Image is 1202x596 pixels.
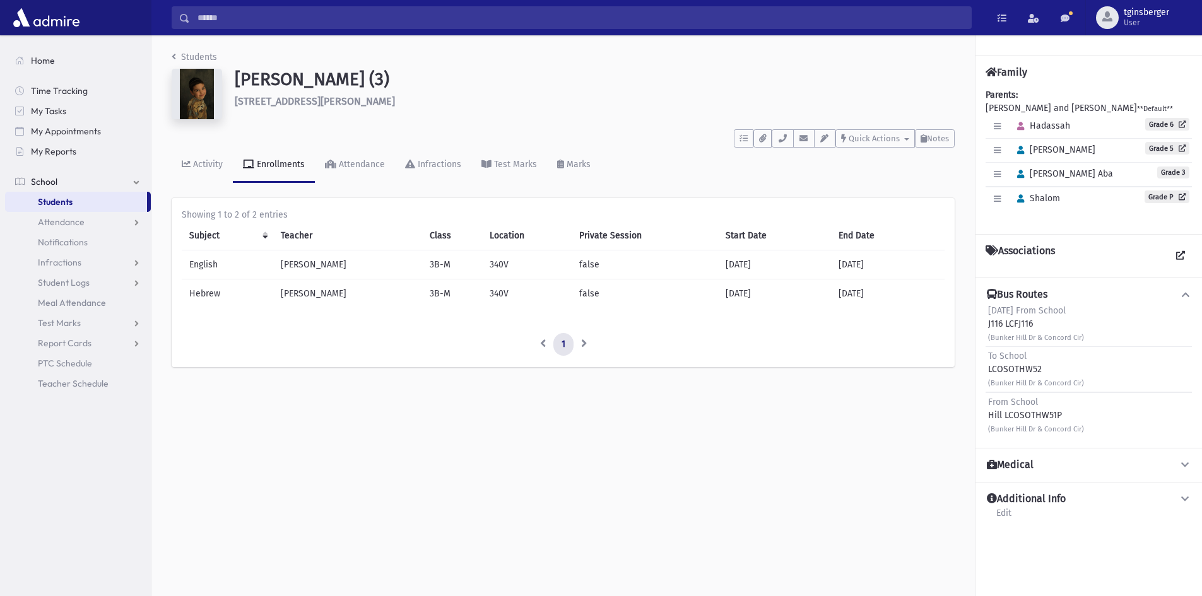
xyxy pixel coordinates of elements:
th: Teacher [273,221,423,250]
button: Notes [915,129,955,148]
a: Marks [547,148,601,183]
th: Start Date [718,221,831,250]
span: Quick Actions [849,134,900,143]
a: Students [5,192,147,212]
button: Additional Info [986,493,1192,506]
td: [DATE] [718,279,831,308]
div: Infractions [415,159,461,170]
div: Marks [564,159,591,170]
div: LCOSOTHW52 [988,349,1084,389]
div: Activity [191,159,223,170]
h6: [STREET_ADDRESS][PERSON_NAME] [235,95,955,107]
span: To School [988,351,1027,361]
a: My Reports [5,141,151,161]
td: 3B-M [422,250,481,279]
td: 3B-M [422,279,481,308]
span: Time Tracking [31,85,88,96]
span: Attendance [38,216,85,228]
span: Home [31,55,55,66]
span: [PERSON_NAME] Aba [1011,168,1113,179]
td: 340V [482,279,572,308]
span: Notifications [38,237,88,248]
a: Attendance [315,148,395,183]
span: My Reports [31,146,76,157]
a: 1 [553,333,574,356]
a: View all Associations [1169,245,1192,267]
div: Test Marks [492,159,537,170]
small: (Bunker Hill Dr & Concord Cir) [988,425,1084,433]
h4: Additional Info [987,493,1066,506]
a: Students [172,52,217,62]
a: Edit [996,506,1012,529]
td: [DATE] [831,250,945,279]
td: Hebrew [182,279,273,308]
span: tginsberger [1124,8,1169,18]
button: Bus Routes [986,288,1192,301]
td: [PERSON_NAME] [273,279,423,308]
a: My Appointments [5,121,151,141]
div: Showing 1 to 2 of 2 entries [182,208,945,221]
td: [DATE] [831,279,945,308]
span: Grade 3 [1157,167,1189,178]
a: Time Tracking [5,81,151,101]
a: Report Cards [5,333,151,353]
a: Infractions [5,252,151,272]
a: Activity [172,148,233,183]
a: Test Marks [471,148,547,183]
a: Grade 6 [1145,118,1189,131]
h4: Associations [986,245,1055,267]
span: Student Logs [38,277,90,288]
div: Attendance [336,159,385,170]
a: Teacher Schedule [5,373,151,394]
span: [DATE] From School [988,305,1066,316]
input: Search [190,6,971,29]
th: Subject [182,221,273,250]
span: Meal Attendance [38,297,106,308]
a: Meal Attendance [5,293,151,313]
span: My Appointments [31,126,101,137]
td: 340V [482,250,572,279]
img: AdmirePro [10,5,83,30]
th: Class [422,221,481,250]
h4: Medical [987,459,1034,472]
span: Hadassah [1011,120,1070,131]
td: [PERSON_NAME] [273,250,423,279]
a: Student Logs [5,272,151,293]
span: My Tasks [31,105,66,117]
td: [DATE] [718,250,831,279]
button: Medical [986,459,1192,472]
th: Private Session [572,221,718,250]
a: Grade 5 [1145,142,1189,155]
span: Notes [927,134,949,143]
span: [PERSON_NAME] [1011,144,1095,155]
span: Teacher Schedule [38,378,109,389]
span: School [31,176,57,187]
th: End Date [831,221,945,250]
span: Infractions [38,257,81,268]
a: Home [5,50,151,71]
a: Infractions [395,148,471,183]
span: Report Cards [38,337,91,349]
a: Enrollments [233,148,315,183]
span: Students [38,196,73,207]
div: Hill LCOSOTHW51P [988,395,1084,435]
a: School [5,172,151,192]
span: Shalom [1011,193,1060,204]
b: Parents: [986,90,1018,100]
a: PTC Schedule [5,353,151,373]
span: From School [988,397,1038,407]
button: Quick Actions [835,129,915,148]
div: J116 LCFJ116 [988,304,1084,344]
span: PTC Schedule [38,358,92,369]
a: Attendance [5,212,151,232]
div: Enrollments [254,159,305,170]
td: English [182,250,273,279]
a: Test Marks [5,313,151,333]
th: Location [482,221,572,250]
h4: Family [986,66,1027,78]
h4: Bus Routes [987,288,1047,301]
div: [PERSON_NAME] and [PERSON_NAME] [986,88,1192,224]
td: false [572,279,718,308]
small: (Bunker Hill Dr & Concord Cir) [988,379,1084,387]
td: false [572,250,718,279]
